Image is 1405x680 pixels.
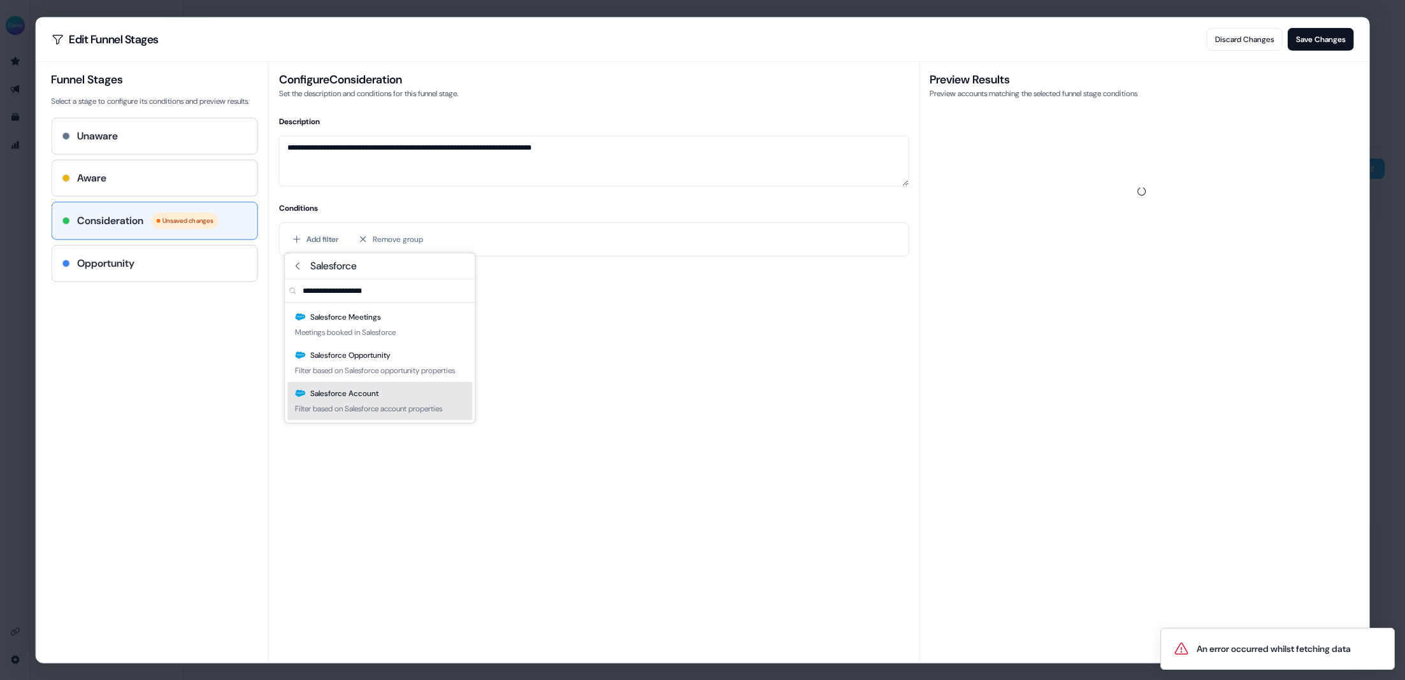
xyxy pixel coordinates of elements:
div: Suggestions [285,303,475,423]
div: An error occurred whilst fetching data [1197,642,1351,655]
h3: Funnel Stages [51,72,258,87]
button: Remove group [351,228,431,251]
h3: Configure Consideration [279,72,909,87]
h2: Edit Funnel Stages [51,33,159,46]
button: Save Changes [1288,28,1354,51]
h3: Preview Results [930,72,1354,87]
p: Select a stage to configure its conditions and preview results. [51,95,258,108]
button: Add filter [285,228,346,251]
p: Set the description and conditions for this funnel stage. [279,87,909,100]
h4: Opportunity [77,256,134,271]
div: Salesforce Meetings [295,311,381,323]
p: Preview accounts matching the selected funnel stage conditions [930,87,1354,100]
div: Filter based on Salesforce account properties [295,402,442,415]
button: Add filter group [279,264,363,287]
h4: Consideration [77,213,143,229]
button: Discard Changes [1207,28,1283,51]
h4: Description [279,115,909,128]
div: Filter based on Salesforce opportunity properties [295,364,455,377]
div: Salesforce Opportunity [295,349,391,362]
div: Meetings booked in Salesforce [295,326,396,339]
h4: Aware [77,171,106,186]
h4: Unaware [77,129,118,144]
div: Salesforce Account [295,387,378,400]
span: Unsaved changes [162,215,213,227]
h4: Conditions [279,202,909,215]
span: Salesforce [310,259,357,274]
